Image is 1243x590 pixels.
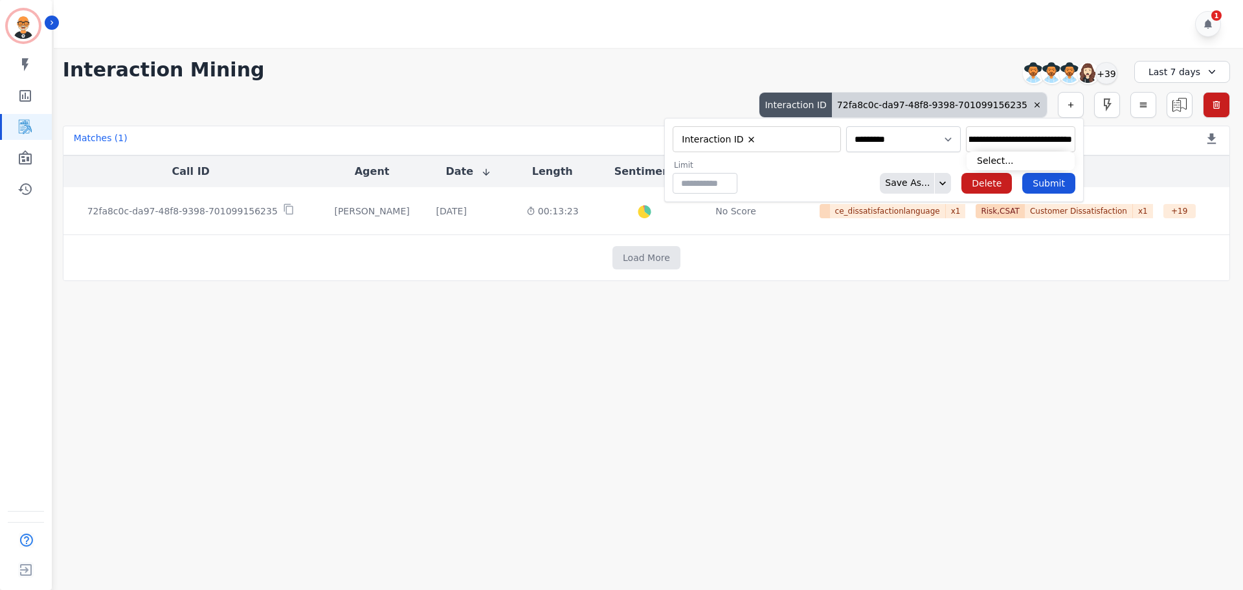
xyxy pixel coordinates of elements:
[1095,62,1117,84] div: +39
[676,131,833,147] ul: selected options
[172,164,210,179] button: Call ID
[614,164,675,179] button: Sentiment
[946,204,966,218] span: x 1
[678,133,761,146] li: Interaction ID
[436,205,467,218] div: [DATE]
[674,160,737,170] label: Limit
[832,93,1047,117] div: 72fa8c0c-da97-48f8-9398-701099156235
[1022,173,1075,194] button: Submit
[1134,61,1230,83] div: Last 7 days
[87,205,278,218] p: 72fa8c0c-da97-48f8-9398-701099156235
[532,164,573,179] button: Length
[746,135,756,144] button: Remove Interaction ID
[8,10,39,41] img: Bordered avatar
[715,205,756,218] div: No Score
[612,246,680,269] button: Load More
[329,205,416,218] div: [PERSON_NAME]
[63,58,265,82] h1: Interaction Mining
[880,173,930,194] div: Save As...
[830,204,946,218] span: ce_dissatisfactionlanguage
[446,164,492,179] button: Date
[961,173,1012,194] button: Delete
[969,133,1072,146] ul: selected options
[1163,204,1196,218] div: + 19
[1211,10,1222,21] div: 1
[74,131,128,150] div: Matches ( 1 )
[355,164,390,179] button: Agent
[1025,204,1133,218] span: Customer Dissatisfaction
[976,204,1025,218] span: Risk,CSAT
[1133,204,1153,218] span: x 1
[967,152,1075,170] li: Select...
[522,205,583,218] div: 00:13:23
[759,93,831,117] div: Interaction ID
